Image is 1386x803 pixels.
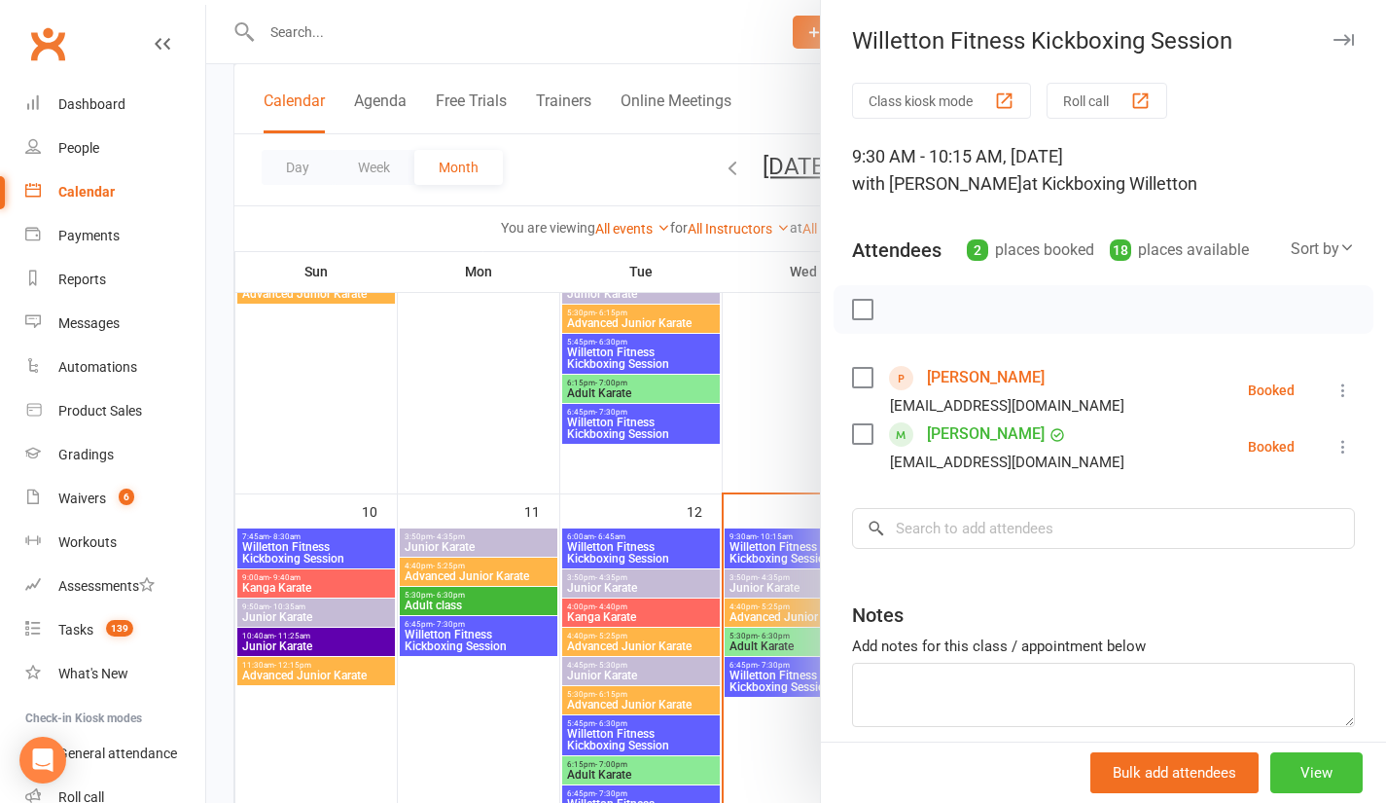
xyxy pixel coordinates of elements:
[58,534,117,550] div: Workouts
[25,83,205,127] a: Dashboard
[58,491,106,506] div: Waivers
[852,237,942,264] div: Attendees
[58,622,93,638] div: Tasks
[25,521,205,565] a: Workouts
[58,746,177,761] div: General attendance
[927,419,1045,450] a: [PERSON_NAME]
[890,450,1124,475] div: [EMAIL_ADDRESS][DOMAIN_NAME]
[852,602,904,629] div: Notes
[25,389,205,433] a: Product Sales
[58,359,137,375] div: Automations
[25,302,205,346] a: Messages
[967,237,1094,264] div: places booked
[1248,383,1295,397] div: Booked
[58,666,128,681] div: What's New
[58,184,115,200] div: Calendar
[852,635,1355,658] div: Add notes for this class / appointment below
[1110,237,1249,264] div: places available
[25,258,205,302] a: Reports
[25,170,205,214] a: Calendar
[25,477,205,521] a: Waivers 6
[821,27,1386,55] div: Willetton Fitness Kickboxing Session
[25,652,205,696] a: What's New
[23,19,72,68] a: Clubworx
[1291,237,1355,262] div: Sort by
[58,403,142,419] div: Product Sales
[25,346,205,389] a: Automations
[852,143,1355,198] div: 9:30 AM - 10:15 AM, [DATE]
[1248,440,1295,454] div: Booked
[852,508,1355,549] input: Search to add attendees
[25,608,205,652] a: Tasks 139
[58,272,106,287] div: Reports
[1047,83,1167,119] button: Roll call
[25,214,205,258] a: Payments
[58,228,120,243] div: Payments
[852,83,1031,119] button: Class kiosk mode
[58,140,99,156] div: People
[25,732,205,776] a: General attendance kiosk mode
[106,620,133,637] span: 139
[58,447,114,462] div: Gradings
[58,578,155,594] div: Assessments
[1090,752,1259,793] button: Bulk add attendees
[967,239,988,261] div: 2
[119,489,134,505] span: 6
[852,173,1022,194] span: with [PERSON_NAME]
[25,127,205,170] a: People
[25,433,205,477] a: Gradings
[25,565,205,608] a: Assessments
[1022,173,1197,194] span: at Kickboxing Willetton
[890,393,1124,419] div: [EMAIL_ADDRESS][DOMAIN_NAME]
[1270,752,1363,793] button: View
[19,737,66,784] div: Open Intercom Messenger
[927,362,1045,393] a: [PERSON_NAME]
[58,96,125,112] div: Dashboard
[58,315,120,331] div: Messages
[1110,239,1131,261] div: 18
